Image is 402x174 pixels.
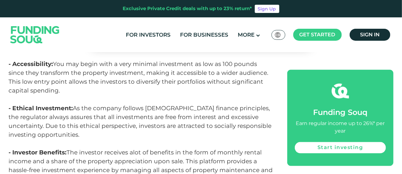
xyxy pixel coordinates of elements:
span: Get started [300,32,335,38]
a: For Investors [124,30,172,40]
span: You may begin with a very minimal investment as low as 100 pounds since they transform the proper... [9,60,269,94]
span: Funding Souq [313,107,367,117]
a: For Businesses [178,30,230,40]
span: As the company follows [DEMOGRAPHIC_DATA] finance principles, the regulator always assures that a... [9,105,272,138]
a: Sign Up [255,5,279,13]
a: Sign in [350,29,390,41]
img: SA Flag [275,32,281,38]
span: - Accessibility: [9,60,53,68]
span: Sign in [360,32,380,38]
img: fsicon [332,82,349,99]
span: - Investor Benefits: [9,149,67,156]
img: Logo [4,19,66,51]
a: Start investing [295,142,386,153]
div: Earn regular income up to 26%* per year [295,120,386,135]
span: More [238,32,254,38]
span: - Ethical Investment: [9,105,73,112]
div: Exclusive Private Credit deals with up to 23% return* [123,5,252,12]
